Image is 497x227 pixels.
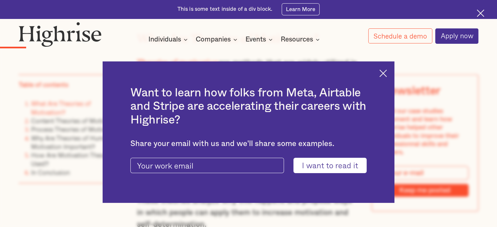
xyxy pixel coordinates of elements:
[148,36,181,43] div: Individuals
[282,3,320,15] a: Learn More
[245,36,274,43] div: Events
[435,28,478,44] a: Apply now
[130,158,284,173] input: Your work email
[477,9,484,17] img: Cross icon
[245,36,266,43] div: Events
[196,36,239,43] div: Companies
[177,6,273,13] div: This is some text inside of a div block.
[148,36,190,43] div: Individuals
[281,36,322,43] div: Resources
[379,70,387,77] img: Cross icon
[130,139,366,148] div: Share your email with us and we'll share some examples.
[130,86,366,127] h2: Want to learn how folks from Meta, Airtable and Stripe are accelerating their careers with Highrise?
[368,28,432,43] a: Schedule a demo
[130,158,366,173] form: current-ascender-blog-article-modal-form
[196,36,231,43] div: Companies
[293,158,367,173] input: I want to read it
[281,36,313,43] div: Resources
[19,22,102,47] img: Highrise logo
